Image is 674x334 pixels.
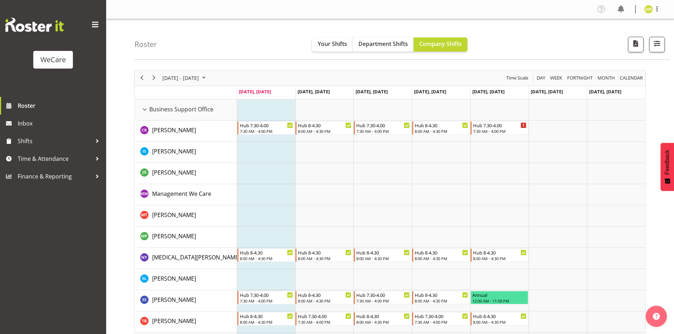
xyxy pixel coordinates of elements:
div: Nikita Yates"s event - Hub 8-4.30 Begin From Friday, October 10, 2025 at 8:00:00 AM GMT+13:00 End... [471,248,528,262]
a: [PERSON_NAME] [152,147,196,156]
button: Department Shifts [353,37,414,52]
td: Nikita Yates resource [135,248,237,269]
span: Day [536,74,546,82]
span: [DATE], [DATE] [589,88,621,95]
div: October 06 - 12, 2025 [160,71,210,86]
span: Shifts [18,136,92,146]
button: Filter Shifts [649,37,665,52]
div: Hub 7.30-4.00 [473,122,526,129]
span: Inbox [18,118,103,129]
span: [PERSON_NAME] [152,296,196,304]
td: Janine Grundler resource [135,163,237,184]
img: Rosterit website logo [5,18,64,32]
span: [DATE] - [DATE] [162,74,200,82]
div: 8:00 AM - 4:30 PM [240,319,293,325]
div: Chloe Kim"s event - Hub 7.30-4.00 Begin From Monday, October 6, 2025 at 7:30:00 AM GMT+13:00 Ends... [237,121,295,135]
span: [MEDICAL_DATA][PERSON_NAME] [152,253,240,261]
div: 7:30 AM - 4:00 PM [298,319,351,325]
a: [PERSON_NAME] [152,211,196,219]
div: Hub 8-4.30 [298,291,351,298]
div: 8:00 AM - 4:30 PM [356,319,410,325]
div: Hub 8-4.30 [473,312,526,320]
div: Hub 7.30-4.00 [298,312,351,320]
h4: Roster [134,40,157,48]
a: [MEDICAL_DATA][PERSON_NAME] [152,253,240,262]
div: Hub 7.30-4.00 [356,122,410,129]
span: calendar [619,74,644,82]
span: Month [597,74,616,82]
button: Timeline Month [597,74,616,82]
div: Tyla Boyd"s event - Hub 8-4.30 Begin From Wednesday, October 8, 2025 at 8:00:00 AM GMT+13:00 Ends... [354,312,411,326]
div: Chloe Kim"s event - Hub 8-4.30 Begin From Thursday, October 9, 2025 at 8:00:00 AM GMT+13:00 Ends ... [412,121,470,135]
div: Tyla Boyd"s event - Hub 7.30-4.00 Begin From Thursday, October 9, 2025 at 7:30:00 AM GMT+13:00 En... [412,312,470,326]
span: Department Shifts [358,40,408,48]
button: Next [149,74,159,82]
div: Chloe Kim"s event - Hub 7.30-4.00 Begin From Wednesday, October 8, 2025 at 7:30:00 AM GMT+13:00 E... [354,121,411,135]
td: Millie Pumphrey resource [135,227,237,248]
span: [DATE], [DATE] [356,88,388,95]
div: Hub 8-4.30 [415,122,468,129]
button: Month [619,74,644,82]
div: Hub 8-4.30 [298,122,351,129]
td: Savita Savita resource [135,290,237,311]
a: [PERSON_NAME] [152,274,196,283]
div: Hub 8-4.30 [415,291,468,298]
td: Tyla Boyd resource [135,311,237,333]
div: Chloe Kim"s event - Hub 8-4.30 Begin From Tuesday, October 7, 2025 at 8:00:00 AM GMT+13:00 Ends A... [295,121,353,135]
div: 8:00 AM - 4:30 PM [298,256,351,261]
div: Hub 8-4.30 [356,312,410,320]
div: Annual [472,291,526,298]
span: [DATE], [DATE] [298,88,330,95]
div: Hub 8-4.30 [356,249,410,256]
div: 12:00 AM - 11:59 PM [472,298,526,304]
span: Week [549,74,563,82]
div: Hub 7.30-4.00 [415,312,468,320]
img: help-xxl-2.png [653,313,660,320]
span: [DATE], [DATE] [414,88,446,95]
span: Time Scale [506,74,529,82]
button: Fortnight [566,74,594,82]
a: [PERSON_NAME] [152,232,196,240]
div: Tyla Boyd"s event - Hub 7.30-4.00 Begin From Tuesday, October 7, 2025 at 7:30:00 AM GMT+13:00 End... [295,312,353,326]
div: 8:00 AM - 4:30 PM [473,256,526,261]
button: Timeline Week [549,74,564,82]
div: Nikita Yates"s event - Hub 8-4.30 Begin From Monday, October 6, 2025 at 8:00:00 AM GMT+13:00 Ends... [237,248,295,262]
a: [PERSON_NAME] [152,317,196,325]
a: Management We Care [152,189,211,198]
div: Hub 8-4.30 [240,312,293,320]
div: 7:30 AM - 4:00 PM [356,128,410,134]
div: Tyla Boyd"s event - Hub 8-4.30 Begin From Friday, October 10, 2025 at 8:00:00 AM GMT+13:00 Ends A... [471,312,528,326]
button: October 2025 [161,74,209,82]
div: 7:30 AM - 4:00 PM [473,128,526,134]
div: 8:00 AM - 4:30 PM [298,128,351,134]
td: Isabel Simcox resource [135,142,237,163]
td: Sarah Lamont resource [135,269,237,290]
div: Savita Savita"s event - Hub 7.30-4.00 Begin From Wednesday, October 8, 2025 at 7:30:00 AM GMT+13:... [354,291,411,304]
div: next period [148,71,160,86]
div: Savita Savita"s event - Hub 8-4.30 Begin From Thursday, October 9, 2025 at 8:00:00 AM GMT+13:00 E... [412,291,470,304]
div: 8:00 AM - 4:30 PM [240,256,293,261]
span: [DATE], [DATE] [239,88,271,95]
span: Your Shifts [318,40,347,48]
div: 8:00 AM - 4:30 PM [415,256,468,261]
div: Nikita Yates"s event - Hub 8-4.30 Begin From Wednesday, October 8, 2025 at 8:00:00 AM GMT+13:00 E... [354,248,411,262]
div: 8:00 AM - 4:30 PM [415,298,468,304]
div: Hub 7.30-4.00 [356,291,410,298]
span: [DATE], [DATE] [531,88,563,95]
div: 8:00 AM - 4:30 PM [298,298,351,304]
span: Finance & Reporting [18,171,92,182]
div: 7:30 AM - 4:00 PM [356,298,410,304]
button: Your Shifts [312,37,353,52]
div: Nikita Yates"s event - Hub 8-4.30 Begin From Tuesday, October 7, 2025 at 8:00:00 AM GMT+13:00 End... [295,248,353,262]
button: Previous [137,74,147,82]
div: Chloe Kim"s event - Hub 7.30-4.00 Begin From Friday, October 10, 2025 at 7:30:00 AM GMT+13:00 End... [471,121,528,135]
a: [PERSON_NAME] [152,126,196,134]
div: Savita Savita"s event - Hub 8-4.30 Begin From Tuesday, October 7, 2025 at 8:00:00 AM GMT+13:00 En... [295,291,353,304]
span: [PERSON_NAME] [152,147,196,155]
div: 8:00 AM - 4:30 PM [415,128,468,134]
span: [PERSON_NAME] [152,232,196,240]
span: Time & Attendance [18,153,92,164]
